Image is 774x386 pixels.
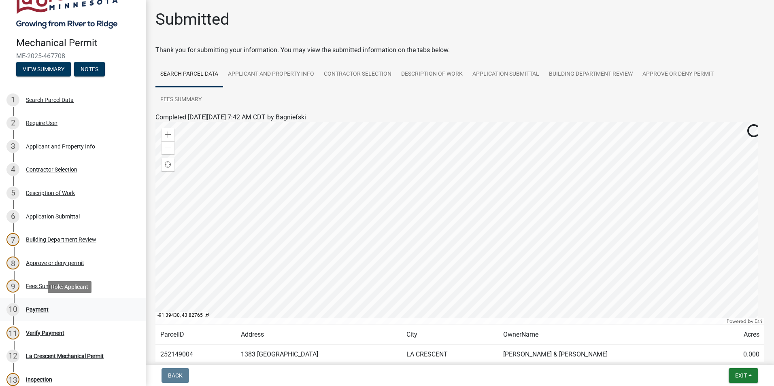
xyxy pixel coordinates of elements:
[729,368,758,383] button: Exit
[6,140,19,153] div: 3
[6,117,19,129] div: 2
[26,353,104,359] div: La Crescent Mechanical Permit
[468,62,544,87] a: Application Submittal
[162,128,174,141] div: Zoom in
[6,93,19,106] div: 1
[6,163,19,176] div: 4
[6,327,19,339] div: 11
[6,233,19,246] div: 7
[402,325,498,345] td: City
[16,37,139,49] h4: Mechanical Permit
[715,345,764,365] td: 0.000
[544,62,638,87] a: Building Department Review
[74,66,105,73] wm-modal-confirm: Notes
[26,144,95,149] div: Applicant and Property Info
[16,52,130,60] span: ME-2025-467708
[6,187,19,199] div: 5
[6,373,19,386] div: 13
[168,372,183,379] span: Back
[26,260,84,266] div: Approve or deny permit
[26,190,75,196] div: Description of Work
[725,318,764,324] div: Powered by
[319,62,396,87] a: Contractor Selection
[6,210,19,223] div: 6
[26,237,96,242] div: Building Department Review
[6,350,19,363] div: 12
[26,214,80,219] div: Application Submittal
[755,318,762,324] a: Esri
[48,281,91,293] div: Role: Applicant
[26,283,63,289] div: Fees Summary
[16,62,71,76] button: View Summary
[223,62,319,87] a: Applicant and Property Info
[155,345,236,365] td: 252149004
[155,45,764,55] div: Thank you for submitting your information. You may view the submitted information on the tabs below.
[735,372,747,379] span: Exit
[162,368,189,383] button: Back
[155,325,236,345] td: ParcelID
[155,113,306,121] span: Completed [DATE][DATE] 7:42 AM CDT by Bagniefski
[26,330,64,336] div: Verify Payment
[26,377,52,382] div: Inspection
[236,345,401,365] td: 1383 [GEOGRAPHIC_DATA]
[162,141,174,154] div: Zoom out
[236,325,401,345] td: Address
[498,325,715,345] td: OwnerName
[715,325,764,345] td: Acres
[498,345,715,365] td: [PERSON_NAME] & [PERSON_NAME]
[26,307,49,312] div: Payment
[16,66,71,73] wm-modal-confirm: Summary
[396,62,468,87] a: Description of Work
[6,257,19,269] div: 8
[6,303,19,316] div: 10
[155,62,223,87] a: Search Parcel Data
[6,280,19,293] div: 9
[638,62,719,87] a: Approve or deny permit
[402,345,498,365] td: LA CRESCENT
[155,87,206,113] a: Fees Summary
[26,120,57,126] div: Require User
[26,167,77,172] div: Contractor Selection
[74,62,105,76] button: Notes
[162,158,174,171] div: Find my location
[155,10,230,29] h1: Submitted
[26,97,74,103] div: Search Parcel Data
